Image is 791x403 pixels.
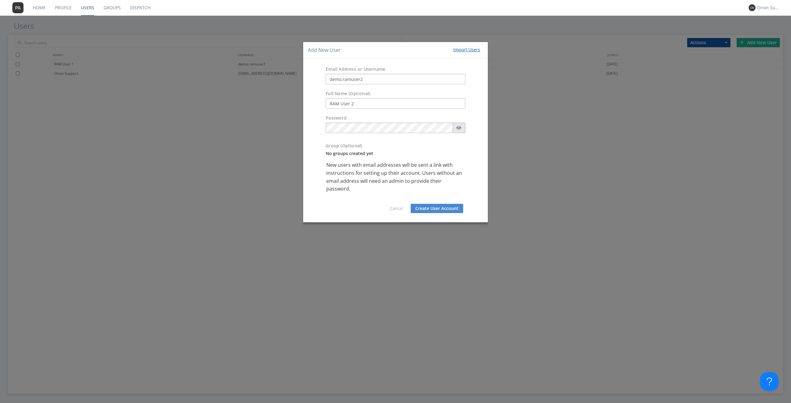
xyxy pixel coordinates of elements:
label: Email Address or Username [326,66,385,72]
a: Cancel [390,205,403,211]
div: Import Users [453,46,480,52]
img: 373638.png [749,4,755,11]
img: 373638.png [12,2,23,13]
input: e.g. email@address.com, Housekeeping1 [326,74,465,84]
button: Create User Account [411,204,463,213]
label: Password [326,115,347,121]
label: Group (Optional) [326,143,362,149]
label: No groups created yet [326,150,373,157]
input: Julie Appleseed [326,98,465,109]
div: Orion Support [757,5,780,11]
p: New users with email addresses will be sent a link with instructions for setting up their account... [326,161,465,193]
h4: Add New User [308,46,341,53]
label: Full Name (Optional) [326,90,370,97]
